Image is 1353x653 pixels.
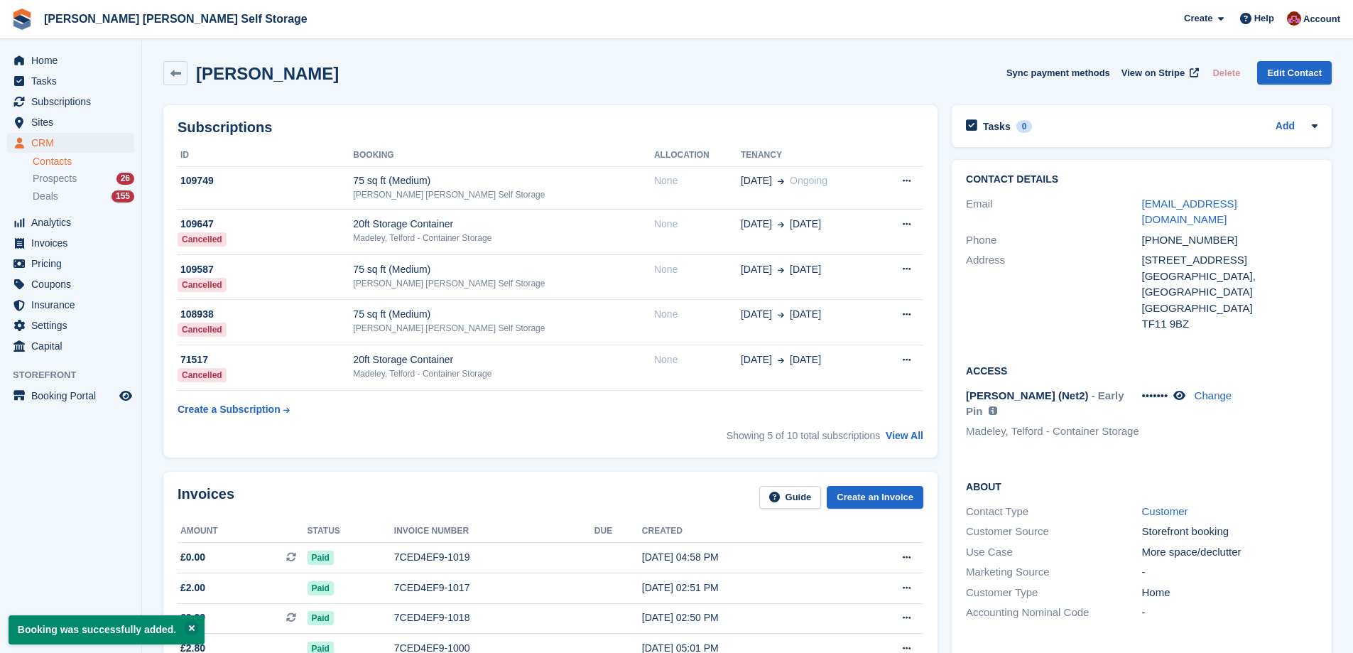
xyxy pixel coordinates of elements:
a: menu [7,336,134,356]
span: Ongoing [790,175,827,186]
div: Cancelled [178,278,227,292]
span: [DATE] [741,173,772,188]
span: Account [1303,12,1340,26]
div: More space/declutter [1142,544,1317,561]
div: Phone [966,232,1141,249]
span: Deals [33,190,58,203]
div: None [654,307,741,322]
h2: Invoices [178,486,234,509]
div: 20ft Storage Container [353,217,654,232]
span: Coupons [31,274,116,294]
span: ••••••• [1142,389,1168,401]
a: menu [7,212,134,232]
div: 71517 [178,352,353,367]
th: Amount [178,520,308,543]
th: ID [178,144,353,167]
a: Create a Subscription [178,396,290,423]
div: Cancelled [178,368,227,382]
div: Use Case [966,544,1141,561]
a: menu [7,295,134,315]
div: [PERSON_NAME] [PERSON_NAME] Self Storage [353,188,654,201]
th: Tenancy [741,144,876,167]
div: Create a Subscription [178,402,281,417]
div: [DATE] 02:50 PM [642,610,844,625]
a: menu [7,315,134,335]
a: Deals 155 [33,189,134,204]
div: 108938 [178,307,353,322]
span: [DATE] [741,352,772,367]
div: [DATE] 02:51 PM [642,581,844,595]
a: Customer [1142,505,1188,517]
div: [PHONE_NUMBER] [1142,232,1317,249]
th: Status [308,520,394,543]
span: CRM [31,133,116,153]
span: [PERSON_NAME] (Net2) [966,389,1089,401]
th: Invoice number [394,520,594,543]
div: 155 [112,190,134,203]
div: [PERSON_NAME] [PERSON_NAME] Self Storage [353,322,654,335]
h2: About [966,479,1317,493]
span: £0.00 [180,550,205,565]
span: - Early Pin [966,389,1124,418]
span: Create [1184,11,1212,26]
div: [GEOGRAPHIC_DATA], [GEOGRAPHIC_DATA] [1142,269,1317,301]
h2: Subscriptions [178,119,923,136]
img: icon-info-grey-7440780725fd019a000dd9b08b2336e03edf1995a4989e88bcd33f0948082b44.svg [989,406,997,415]
div: 7CED4EF9-1019 [394,550,594,565]
span: Tasks [31,71,116,91]
a: View All [886,430,923,441]
div: Cancelled [178,232,227,247]
div: 7CED4EF9-1018 [394,610,594,625]
span: Prospects [33,172,77,185]
a: [PERSON_NAME] [PERSON_NAME] Self Storage [38,7,313,31]
th: Booking [353,144,654,167]
a: Contacts [33,155,134,168]
div: Customer Source [966,524,1141,540]
div: [GEOGRAPHIC_DATA] [1142,301,1317,317]
span: Showing 5 of 10 total subscriptions [727,430,880,441]
div: 109647 [178,217,353,232]
span: Home [31,50,116,70]
span: Storefront [13,368,141,382]
div: 20ft Storage Container [353,352,654,367]
p: Booking was successfully added. [9,615,205,644]
div: 26 [116,173,134,185]
button: Sync payment methods [1006,61,1110,85]
div: 109587 [178,262,353,277]
a: View on Stripe [1116,61,1202,85]
img: stora-icon-8386f47178a22dfd0bd8f6a31ec36ba5ce8667c1dd55bd0f319d3a0aa187defe.svg [11,9,33,30]
a: [EMAIL_ADDRESS][DOMAIN_NAME] [1142,198,1237,226]
li: Madeley, Telford - Container Storage [966,423,1141,440]
a: menu [7,386,134,406]
div: None [654,173,741,188]
span: Help [1254,11,1274,26]
span: £2.00 [180,581,205,595]
a: menu [7,254,134,274]
th: Due [594,520,642,543]
th: Allocation [654,144,741,167]
h2: Contact Details [966,174,1317,185]
div: Cancelled [178,323,227,337]
div: 75 sq ft (Medium) [353,307,654,322]
span: [DATE] [790,352,821,367]
div: Storefront booking [1142,524,1317,540]
div: Email [966,196,1141,228]
span: Pricing [31,254,116,274]
img: Ben Spickernell [1287,11,1301,26]
a: menu [7,112,134,132]
a: Preview store [117,387,134,404]
span: [DATE] [790,307,821,322]
a: menu [7,92,134,112]
div: Address [966,252,1141,333]
a: Guide [759,486,822,509]
a: menu [7,71,134,91]
span: View on Stripe [1121,66,1185,80]
div: TF11 9BZ [1142,316,1317,333]
h2: Tasks [983,120,1011,133]
span: Paid [308,611,334,625]
span: Subscriptions [31,92,116,112]
a: menu [7,50,134,70]
a: Change [1195,389,1232,401]
a: Create an Invoice [827,486,923,509]
div: [PERSON_NAME] [PERSON_NAME] Self Storage [353,277,654,290]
